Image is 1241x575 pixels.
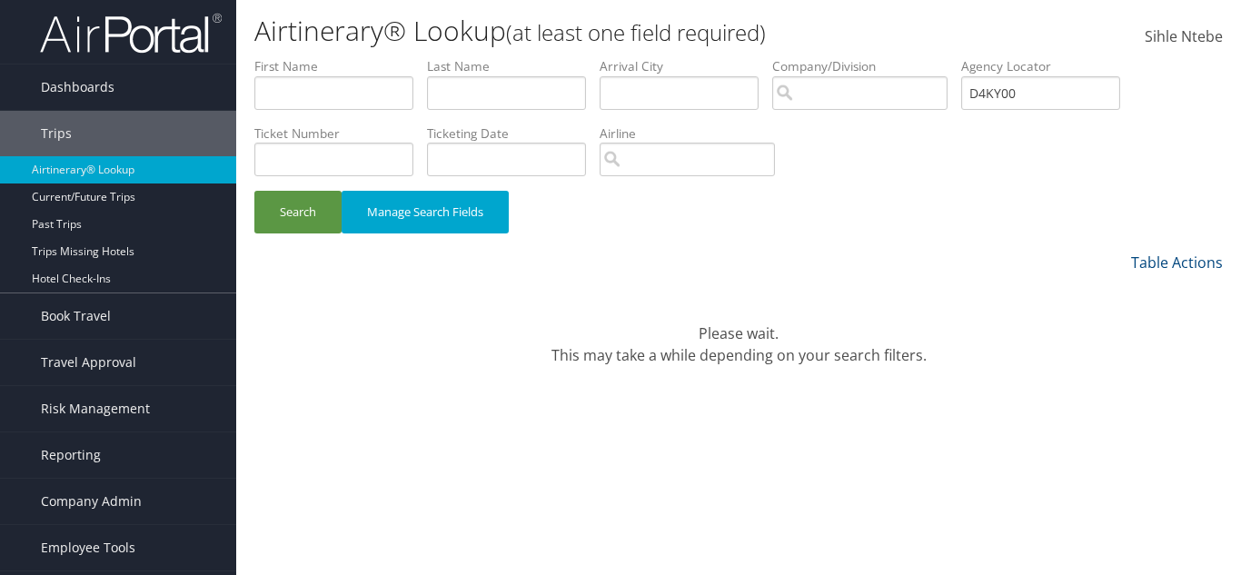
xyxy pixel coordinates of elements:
[41,525,135,570] span: Employee Tools
[41,111,72,156] span: Trips
[41,432,101,478] span: Reporting
[600,124,789,143] label: Airline
[1145,26,1223,46] span: Sihle Ntebe
[1145,9,1223,65] a: Sihle Ntebe
[40,12,222,55] img: airportal-logo.png
[254,57,427,75] label: First Name
[506,17,766,47] small: (at least one field required)
[254,124,427,143] label: Ticket Number
[772,57,961,75] label: Company/Division
[600,57,772,75] label: Arrival City
[41,293,111,339] span: Book Travel
[342,191,509,233] button: Manage Search Fields
[254,301,1223,366] div: Please wait. This may take a while depending on your search filters.
[41,386,150,431] span: Risk Management
[427,57,600,75] label: Last Name
[254,12,900,50] h1: Airtinerary® Lookup
[427,124,600,143] label: Ticketing Date
[41,479,142,524] span: Company Admin
[961,57,1134,75] label: Agency Locator
[41,340,136,385] span: Travel Approval
[41,64,114,110] span: Dashboards
[254,191,342,233] button: Search
[1131,253,1223,273] a: Table Actions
